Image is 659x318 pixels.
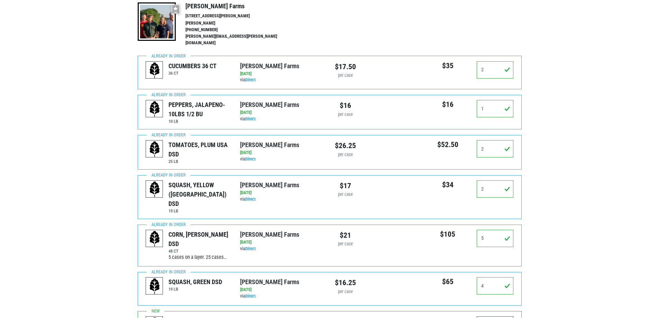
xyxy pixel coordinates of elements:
[240,71,324,77] div: [DATE]
[429,230,466,239] h5: $105
[240,231,299,238] a: [PERSON_NAME] Farms
[477,61,514,79] input: Qty
[429,180,466,189] h5: $34
[168,61,217,71] div: CUCUMBERS 36 CT
[168,277,222,287] div: SQUASH, GREEN DSD
[146,100,163,118] img: placeholder-variety-43d6402dacf2d531de610a020419775a.svg
[335,140,356,151] div: $26.25
[240,181,299,189] a: [PERSON_NAME] Farms
[477,230,514,247] input: Qty
[138,2,176,40] img: thumbnail-8a08f3346781c529aa742b86dead986c.jpg
[240,287,324,300] div: via
[240,278,299,285] a: [PERSON_NAME] Farms
[477,180,514,198] input: Qty
[146,62,163,79] img: placeholder-variety-43d6402dacf2d531de610a020419775a.svg
[240,62,299,70] a: [PERSON_NAME] Farms
[240,71,324,84] div: via
[168,100,230,119] div: PEPPERS, JALAPENO- 10LBS 1/2 BU
[146,140,163,158] img: placeholder-variety-43d6402dacf2d531de610a020419775a.svg
[429,140,466,149] h5: $52.50
[168,71,217,76] h6: 36 CT
[335,61,356,72] div: $17.50
[240,190,324,203] div: via
[240,239,324,246] div: [DATE]
[168,140,230,159] div: TOMATOES, PLUM USA DSD
[168,254,230,261] div: 5 cases on a layer. 25 cases
[245,293,256,299] a: Direct
[240,109,324,122] div: via
[429,100,466,109] h5: $16
[335,277,356,288] div: $16.25
[224,254,227,261] span: …
[185,33,292,46] li: [PERSON_NAME][EMAIL_ADDRESS][PERSON_NAME][DOMAIN_NAME]
[240,109,324,116] div: [DATE]
[240,149,324,163] div: via
[335,72,356,79] div: per case
[245,197,256,202] a: Direct
[240,101,299,108] a: [PERSON_NAME] Farms
[477,100,514,117] input: Qty
[146,278,163,295] img: placeholder-variety-43d6402dacf2d531de610a020419775a.svg
[240,190,324,196] div: [DATE]
[240,239,324,252] div: via
[477,140,514,157] input: Qty
[335,111,356,118] div: per case
[245,77,256,82] a: Direct
[245,116,256,121] a: Direct
[168,180,230,208] div: SQUASH, YELLOW ([GEOGRAPHIC_DATA]) DSD
[335,100,356,111] div: $16
[429,61,466,70] h5: $35
[335,152,356,158] div: per case
[477,277,514,294] input: Qty
[168,287,222,292] h6: 19 LB
[429,277,466,286] h5: $65
[146,230,163,247] img: placeholder-variety-43d6402dacf2d531de610a020419775a.svg
[168,208,230,213] h6: 19 LB
[240,149,324,156] div: [DATE]
[240,287,324,293] div: [DATE]
[240,141,299,148] a: [PERSON_NAME] Farms
[185,27,292,33] li: [PHONE_NUMBER]
[335,241,356,247] div: per case
[185,20,292,27] li: [PERSON_NAME]
[335,191,356,198] div: per case
[245,156,256,162] a: Direct
[185,2,292,10] h4: [PERSON_NAME] Farms
[168,230,230,248] div: CORN, [PERSON_NAME] DSD
[335,289,356,295] div: per case
[335,180,356,191] div: $17
[146,181,163,198] img: placeholder-variety-43d6402dacf2d531de610a020419775a.svg
[185,13,292,19] li: [STREET_ADDRESS][PERSON_NAME]
[245,246,256,251] a: Direct
[168,248,230,254] h6: 48 CT
[168,159,230,164] h6: 25 LB
[335,230,356,241] div: $21
[168,119,230,124] h6: 10 LB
